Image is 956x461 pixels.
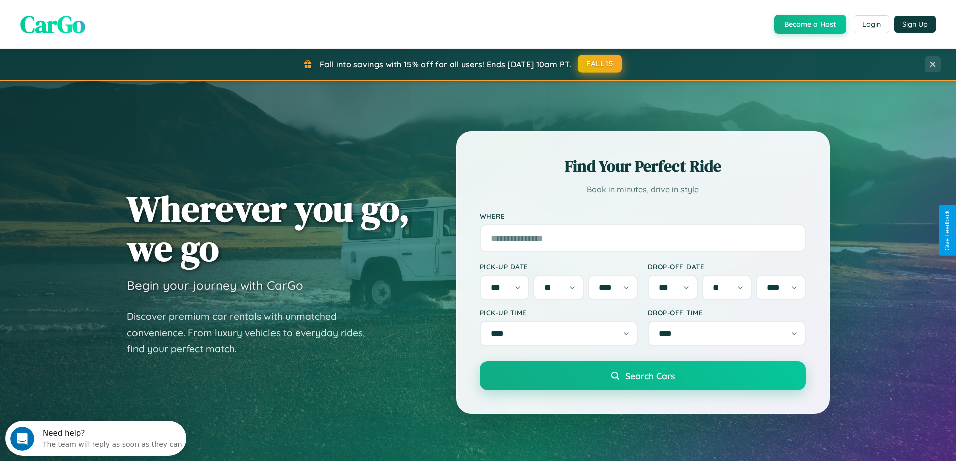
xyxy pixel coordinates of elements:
[320,59,571,69] span: Fall into savings with 15% off for all users! Ends [DATE] 10am PT.
[127,278,303,293] h3: Begin your journey with CarGo
[480,182,806,197] p: Book in minutes, drive in style
[578,55,622,73] button: FALL15
[480,361,806,390] button: Search Cars
[38,17,177,27] div: The team will reply as soon as they can
[20,8,85,41] span: CarGo
[648,262,806,271] label: Drop-off Date
[480,262,638,271] label: Pick-up Date
[774,15,846,34] button: Become a Host
[4,4,187,32] div: Open Intercom Messenger
[480,308,638,317] label: Pick-up Time
[894,16,936,33] button: Sign Up
[5,421,186,456] iframe: Intercom live chat discovery launcher
[127,189,410,268] h1: Wherever you go, we go
[10,427,34,451] iframe: Intercom live chat
[854,15,889,33] button: Login
[480,212,806,220] label: Where
[944,210,951,251] div: Give Feedback
[38,9,177,17] div: Need help?
[648,308,806,317] label: Drop-off Time
[480,155,806,177] h2: Find Your Perfect Ride
[625,370,675,381] span: Search Cars
[127,308,378,357] p: Discover premium car rentals with unmatched convenience. From luxury vehicles to everyday rides, ...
